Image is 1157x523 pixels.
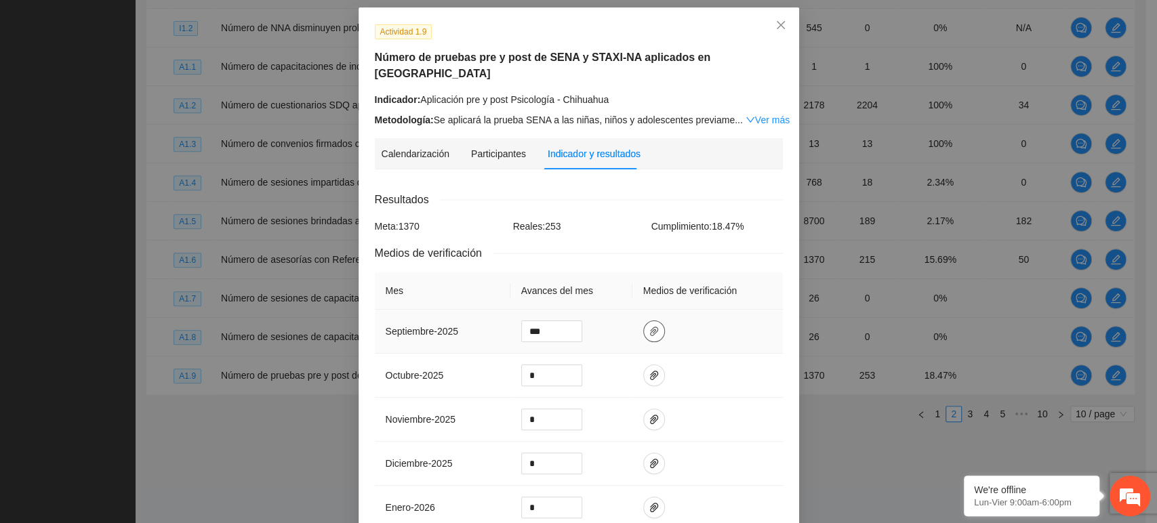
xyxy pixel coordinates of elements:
[763,7,799,44] button: Close
[643,409,665,430] button: paper-clip
[643,364,665,386] button: paper-clip
[644,326,664,337] span: paper-clip
[513,221,561,232] span: Reales: 253
[202,417,246,436] em: Enviar
[375,112,783,127] div: Se aplicará la prueba SENA a las niñas, niños y adolescentes previame
[375,92,783,107] div: Aplicación pre y post Psicología - Chihuahua
[643,497,665,518] button: paper-clip
[643,320,665,342] button: paper-clip
[746,114,790,125] a: Expand
[643,453,665,474] button: paper-clip
[26,181,239,318] span: Estamos sin conexión. Déjenos un mensaje.
[644,502,664,513] span: paper-clip
[7,370,258,417] textarea: Escriba su mensaje aquí y haga clic en “Enviar”
[775,20,786,30] span: close
[510,272,632,310] th: Avances del mes
[375,245,493,261] span: Medios de verificación
[386,370,444,381] span: octubre - 2025
[644,458,664,469] span: paper-clip
[375,24,432,39] span: Actividad 1.9
[644,414,664,425] span: paper-clip
[974,497,1089,507] p: Lun-Vier 9:00am-6:00pm
[746,115,755,125] span: down
[375,114,434,125] strong: Metodología:
[375,94,421,105] strong: Indicador:
[548,146,641,161] div: Indicador y resultados
[386,414,456,425] span: noviembre - 2025
[632,272,783,310] th: Medios de verificación
[644,370,664,381] span: paper-clip
[375,272,510,310] th: Mes
[375,49,783,82] h5: Número de pruebas pre y post de SENA y STAXI-NA aplicados en [GEOGRAPHIC_DATA]
[735,114,743,125] span: ...
[648,219,786,234] div: Cumplimiento: 18.47 %
[222,7,255,39] div: Minimizar ventana de chat en vivo
[371,219,510,234] div: Meta: 1370
[382,146,449,161] div: Calendarización
[386,502,435,513] span: enero - 2026
[974,484,1089,495] div: We're offline
[386,458,453,469] span: diciembre - 2025
[70,69,228,87] div: Dejar un mensaje
[375,191,440,208] span: Resultados
[471,146,526,161] div: Participantes
[386,326,458,337] span: septiembre - 2025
